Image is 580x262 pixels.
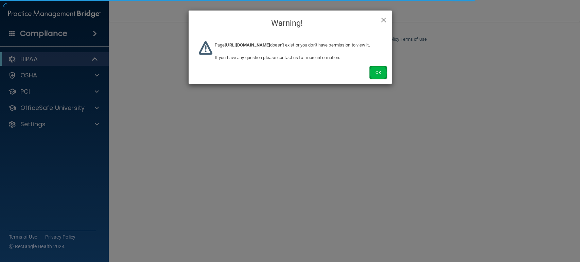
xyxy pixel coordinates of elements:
[380,12,386,26] span: ×
[199,41,212,55] img: warning-logo.669c17dd.png
[369,66,386,79] button: Ok
[215,41,382,49] p: Page doesn't exist or you don't have permission to view it.
[215,54,382,62] p: If you have any question please contact us for more information.
[225,42,270,48] b: [URL][DOMAIN_NAME]
[194,16,387,31] h4: Warning!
